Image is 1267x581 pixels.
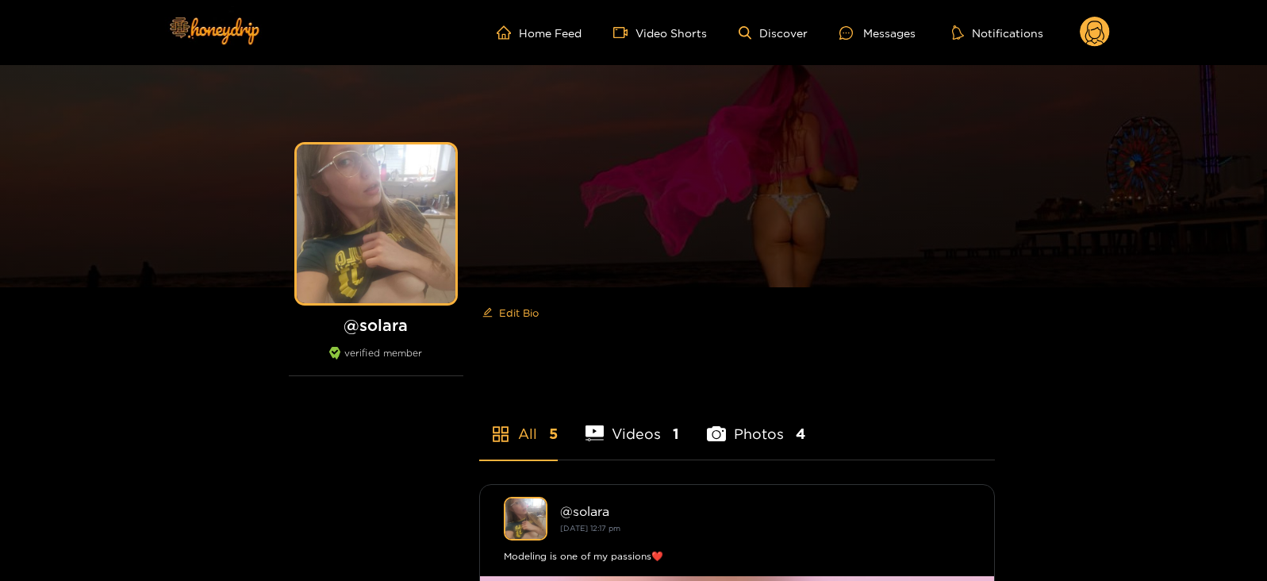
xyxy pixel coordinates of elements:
div: Messages [839,24,916,42]
span: home [497,25,519,40]
span: 5 [549,424,558,444]
span: 1 [673,424,679,444]
small: [DATE] 12:17 pm [560,524,620,533]
span: 4 [796,424,805,444]
h1: @ solara [289,315,463,335]
a: Home Feed [497,25,582,40]
span: appstore [491,425,510,444]
div: Modeling is one of my passions❤️ [504,548,970,564]
li: All [479,388,558,460]
span: video-camera [613,25,635,40]
li: Videos [586,388,680,460]
a: Discover [739,26,808,40]
button: editEdit Bio [479,300,542,325]
span: edit [482,307,493,319]
a: Video Shorts [613,25,707,40]
button: Notifications [947,25,1048,40]
div: @ solara [560,504,970,518]
li: Photos [707,388,805,460]
div: verified member [289,347,463,376]
img: solara [504,497,547,541]
span: Edit Bio [499,305,539,321]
